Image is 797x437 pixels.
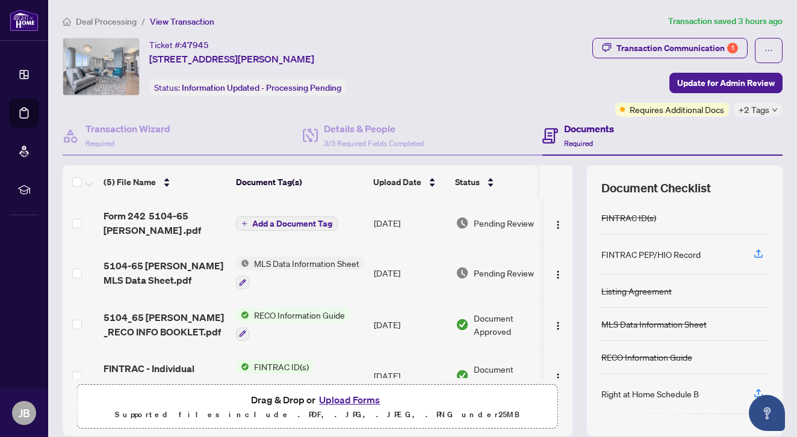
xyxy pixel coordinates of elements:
span: Document Approved [474,311,548,338]
span: 5104_65 [PERSON_NAME] _RECO INFO BOOKLET.pdf [104,310,226,339]
span: 47945 [182,40,209,50]
span: Document Approved [474,362,548,389]
img: Status Icon [236,360,249,373]
img: Document Status [456,216,469,230]
span: Requires Additional Docs [630,103,724,116]
td: [DATE] [369,199,451,247]
button: Upload Forms [315,392,383,408]
span: Information Updated - Processing Pending [182,82,341,93]
th: Upload Date [368,165,450,199]
img: logo [10,9,39,31]
div: Listing Agreement [601,284,672,298]
button: Logo [548,213,568,233]
span: +2 Tags [739,103,769,117]
img: Status Icon [236,308,249,322]
h4: Transaction Wizard [85,121,170,136]
td: [DATE] [369,247,451,299]
button: Logo [548,315,568,334]
span: (5) File Name [104,176,156,189]
span: down [772,107,778,113]
th: Document Tag(s) [231,165,368,199]
img: Logo [553,321,563,331]
button: Status IconFINTRAC ID(s) [236,360,314,393]
div: MLS Data Information Sheet [601,317,707,331]
img: Logo [553,220,563,230]
span: MLS Data Information Sheet [249,257,364,270]
span: Document Checklist [601,180,711,197]
button: Update for Admin Review [669,73,783,93]
img: Logo [553,270,563,280]
button: Add a Document Tag [236,216,338,231]
div: Transaction Communication [616,38,738,58]
div: Right at Home Schedule B [601,387,699,400]
span: 5104-65 [PERSON_NAME] MLS Data Sheet.pdf [104,258,226,287]
div: Ticket #: [149,38,209,52]
h4: Details & People [324,121,424,136]
span: Pending Review [474,216,534,230]
span: Form 242 5104-65 [PERSON_NAME] .pdf [104,209,226,237]
img: IMG-C12258358_1.jpg [63,38,139,95]
span: Deal Processing [76,16,137,27]
span: View Transaction [150,16,214,27]
img: Status Icon [236,257,249,270]
span: home [63,17,71,26]
img: Document Status [456,318,469,331]
img: Document Status [456,369,469,382]
button: Logo [548,366,568,385]
button: Open asap [749,395,785,431]
span: Add a Document Tag [252,219,332,228]
span: FINTRAC - Individual Identification Information Record-9.pdf [104,361,226,390]
div: RECO Information Guide [601,350,692,364]
img: Document Status [456,266,469,280]
span: Update for Admin Review [677,73,775,93]
button: Status IconMLS Data Information Sheet [236,257,364,289]
div: 1 [727,43,738,53]
span: ellipsis [764,46,773,55]
p: Supported files include .PDF, .JPG, .JPEG, .PNG under 25 MB [85,408,550,422]
span: JB [19,405,30,421]
button: Status IconRECO Information Guide [236,308,350,341]
span: 3/3 Required Fields Completed [324,139,424,148]
div: FINTRAC PEP/HIO Record [601,248,701,261]
h4: Documents [564,121,614,136]
div: Status: [149,79,346,96]
span: Status [455,176,480,189]
td: [DATE] [369,350,451,402]
span: Upload Date [373,176,421,189]
li: / [141,14,145,28]
button: Transaction Communication1 [592,38,748,58]
button: Add a Document Tag [236,216,338,231]
img: Logo [553,373,563,382]
td: [DATE] [369,299,451,350]
button: Logo [548,263,568,283]
th: Status [450,165,553,199]
span: Drag & Drop orUpload FormsSupported files include .PDF, .JPG, .JPEG, .PNG under25MB [78,385,557,429]
div: FINTRAC ID(s) [601,211,656,224]
span: [STREET_ADDRESS][PERSON_NAME] [149,52,314,66]
th: (5) File Name [99,165,231,199]
article: Transaction saved 3 hours ago [668,14,783,28]
span: Pending Review [474,266,534,280]
span: Drag & Drop or [251,392,383,408]
span: Required [564,139,593,148]
span: FINTRAC ID(s) [249,360,314,373]
span: Required [85,139,114,148]
span: RECO Information Guide [249,308,350,322]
